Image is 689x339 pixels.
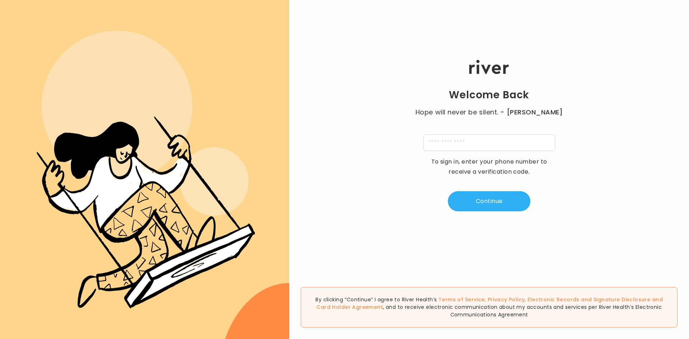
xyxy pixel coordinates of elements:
[439,296,485,303] a: Terms of Service
[301,287,678,328] div: By clicking “Continue” I agree to River Health’s
[408,107,570,117] p: Hope will never be silent.
[488,296,525,303] a: Privacy Policy
[317,303,383,311] a: Card Holder Agreement
[426,157,552,177] p: To sign in, enter your phone number to receive a verification code.
[383,303,662,318] span: , and to receive electronic communication about my accounts and services per River Health’s Elect...
[449,89,529,102] h1: Welcome Back
[448,191,530,211] button: Continue
[500,107,563,117] span: - [PERSON_NAME]
[317,296,663,311] span: , , and
[528,296,650,303] a: Electronic Records and Signature Disclosure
